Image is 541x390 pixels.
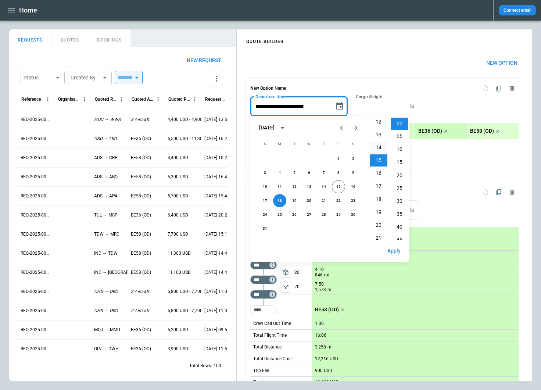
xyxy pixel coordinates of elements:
[204,231,230,237] p: [DATE] 15:13
[131,250,151,257] p: BE58 (OD)
[317,180,330,193] button: 14
[302,208,316,221] button: 27
[302,180,316,193] button: 13
[505,186,519,199] span: Delete quote option
[302,137,316,151] span: Wednesday
[288,166,301,179] button: 5
[94,231,119,237] p: TDW → MRC
[332,166,345,179] button: 8
[227,94,236,104] button: Request Created At (UTC-05:00) column menu
[315,368,332,373] p: 900 USD
[168,250,191,257] p: 11,300 USD
[21,136,51,142] p: REQ-2025-000251
[168,193,188,199] p: 5,700 USD
[302,166,316,179] button: 6
[21,289,51,295] p: REQ-2025-000243
[250,290,277,299] div: Too short
[168,327,188,333] p: 5,200 USD
[332,137,345,151] span: Friday
[58,97,80,102] div: Organisation
[302,194,316,207] button: 20
[370,219,387,231] li: 20 hours
[347,208,360,221] button: 30
[391,118,408,130] li: 0 minutes
[204,327,230,333] p: [DATE] 09:54
[21,231,51,237] p: REQ-2025-000246
[132,97,153,102] div: Quoted Aircraft
[21,117,51,123] p: REQ-2025-000252
[258,194,272,207] button: 17
[94,308,118,314] p: CHS → ORD
[479,186,492,199] span: Reset quote option
[492,82,505,95] span: Duplicate quote option
[168,289,212,295] p: 6,800 USD - 7,700 USD
[21,346,51,352] p: REQ-2025-000240
[9,29,51,47] button: REQUESTS
[131,269,151,276] p: BE58 (OD)
[204,136,230,142] p: [DATE] 16:22
[131,155,151,161] p: BE58 (OD)
[332,208,345,221] button: 29
[315,267,324,272] p: 4:10
[21,327,51,333] p: REQ-2025-000241
[370,180,387,192] li: 17 hours
[189,363,212,369] p: Total Rows:
[391,156,408,168] li: 15 minutes
[327,344,333,350] p: mi
[391,234,408,246] li: 45 minutes
[370,206,387,218] li: 19 hours
[410,207,414,213] p: lb
[21,97,41,102] div: Reference
[94,136,117,142] p: GSO → LRD
[94,193,118,199] p: ADS → APA
[273,166,286,179] button: 4
[204,117,230,123] p: [DATE] 13:57
[71,74,100,81] div: Created By
[347,137,360,151] span: Saturday
[168,231,188,237] p: 7,700 USD
[315,333,326,338] p: 16:06
[204,289,230,295] p: [DATE] 11:01
[315,282,324,287] p: 7:50
[204,193,230,199] p: [DATE] 15:42
[370,193,387,205] li: 18 hours
[288,208,301,221] button: 26
[492,186,505,199] span: Duplicate quote option
[480,55,523,71] button: New Option
[315,356,338,362] p: 12,216 USD
[250,305,277,314] div: Not found
[368,116,389,240] ul: Select hours
[370,232,387,244] li: 21 hours
[315,287,326,293] p: 1,573
[168,117,212,123] p: 4,400 USD - 4,900 USD
[131,174,151,180] p: BE58 (OD)
[391,195,408,207] li: 30 minutes
[181,53,227,68] button: New request
[332,152,345,165] button: 1
[370,167,387,179] li: 16 hours
[273,137,286,151] span: Monday
[168,308,212,314] p: 6,800 USD - 7,700 USD
[253,368,269,374] p: Trip Fee
[94,174,118,180] p: ADS → ABQ
[288,180,301,193] button: 12
[273,194,286,207] button: 18
[94,346,119,352] p: OLV → DWH
[94,269,150,276] p: IND → [GEOGRAPHIC_DATA]
[204,346,230,352] p: [DATE] 11:59
[277,122,289,134] button: calendar view is open, switch to year view
[190,94,200,104] button: Quoted Price column menu
[315,344,326,350] p: 3,258
[95,97,117,102] div: Quoted Route
[347,152,360,165] button: 2
[282,269,289,276] span: package_2
[381,243,406,259] button: Apply
[324,272,329,278] p: mi
[205,97,227,102] div: Request Created At (UTC-05:00)
[168,269,191,276] p: 11,100 USD
[370,129,387,141] li: 13 hours
[470,128,494,134] p: BE58 (OD)
[21,212,51,218] p: REQ-2025-000247
[370,154,387,167] li: 15 hours
[332,180,345,193] button: 15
